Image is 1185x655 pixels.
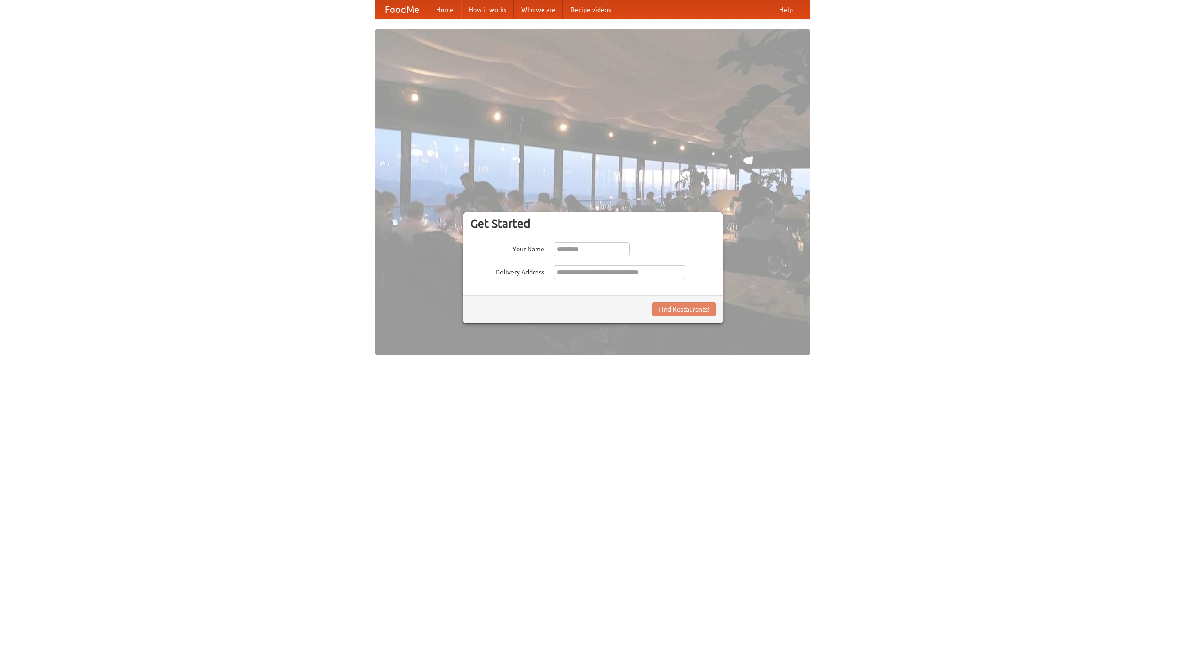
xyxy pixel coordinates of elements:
h3: Get Started [470,217,716,231]
a: Help [772,0,800,19]
label: Your Name [470,242,544,254]
button: Find Restaurants! [652,302,716,316]
a: Who we are [514,0,563,19]
a: FoodMe [375,0,429,19]
label: Delivery Address [470,265,544,277]
a: Home [429,0,461,19]
a: How it works [461,0,514,19]
a: Recipe videos [563,0,618,19]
